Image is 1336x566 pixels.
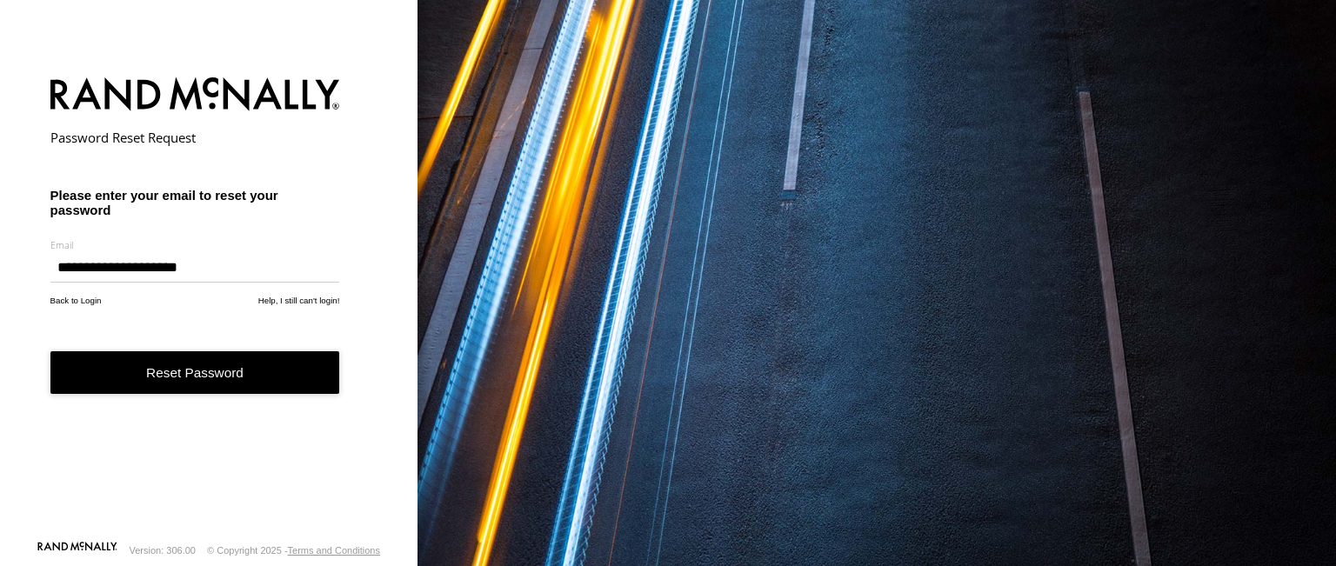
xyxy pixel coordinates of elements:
a: Back to Login [50,296,102,305]
button: Reset Password [50,351,340,394]
div: Version: 306.00 [130,545,196,556]
div: © Copyright 2025 - [207,545,380,556]
a: Terms and Conditions [288,545,380,556]
a: Help, I still can't login! [258,296,340,305]
img: Rand McNally [50,74,340,118]
a: Visit our Website [37,542,117,559]
label: Email [50,238,340,251]
h2: Password Reset Request [50,129,340,146]
h3: Please enter your email to reset your password [50,188,340,217]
